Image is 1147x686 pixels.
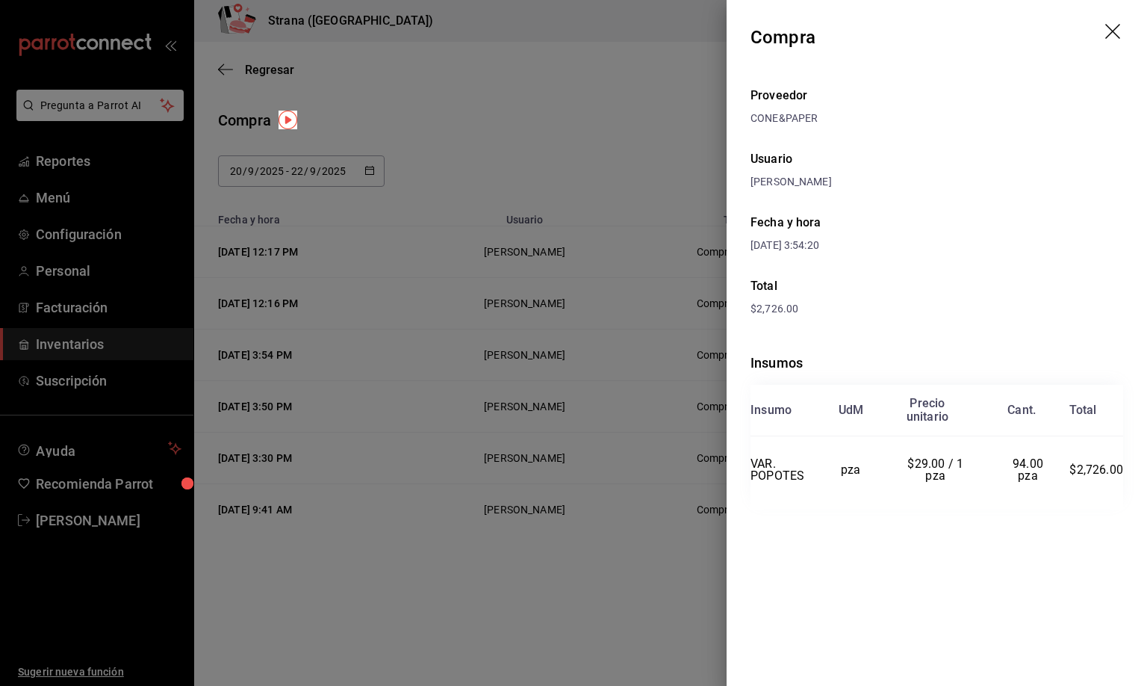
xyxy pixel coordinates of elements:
td: pza [817,436,885,504]
span: $2,726.00 [1069,463,1123,477]
div: Cant. [1007,404,1036,417]
span: $2,726.00 [750,303,798,315]
button: drag [1105,24,1123,42]
div: Compra [750,24,815,51]
div: UdM [839,404,864,417]
span: 94.00 pza [1013,457,1046,483]
div: Precio unitario [907,397,948,424]
div: Insumos [750,353,1123,373]
div: [PERSON_NAME] [750,174,1123,190]
div: Insumo [750,404,792,417]
div: Total [1069,404,1096,417]
td: VAR. POPOTES [750,436,817,504]
div: [DATE] 3:54:20 [750,238,937,253]
div: Usuario [750,150,1123,168]
div: Proveedor [750,87,1123,105]
div: CONE&PAPER [750,111,1123,126]
div: Fecha y hora [750,214,937,232]
div: Total [750,277,1123,295]
img: Tooltip marker [279,111,297,129]
span: $29.00 / 1 pza [907,457,966,483]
